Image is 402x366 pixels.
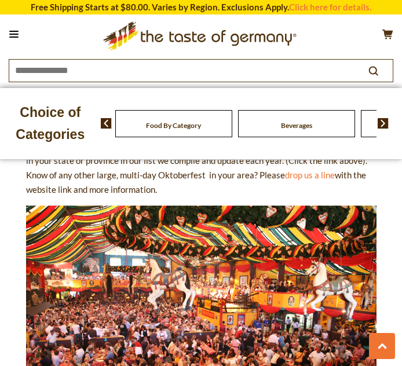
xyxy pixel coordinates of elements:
img: next arrow [378,118,389,129]
a: Beverages [281,121,312,130]
img: previous arrow [101,118,112,129]
p: Still want to go out and party with crows? No problem, find the most prominent Oktoberfest in you... [26,139,377,197]
a: Click here for details. [289,2,371,12]
a: Food By Category [146,121,201,130]
a: drop us a line [285,170,335,180]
